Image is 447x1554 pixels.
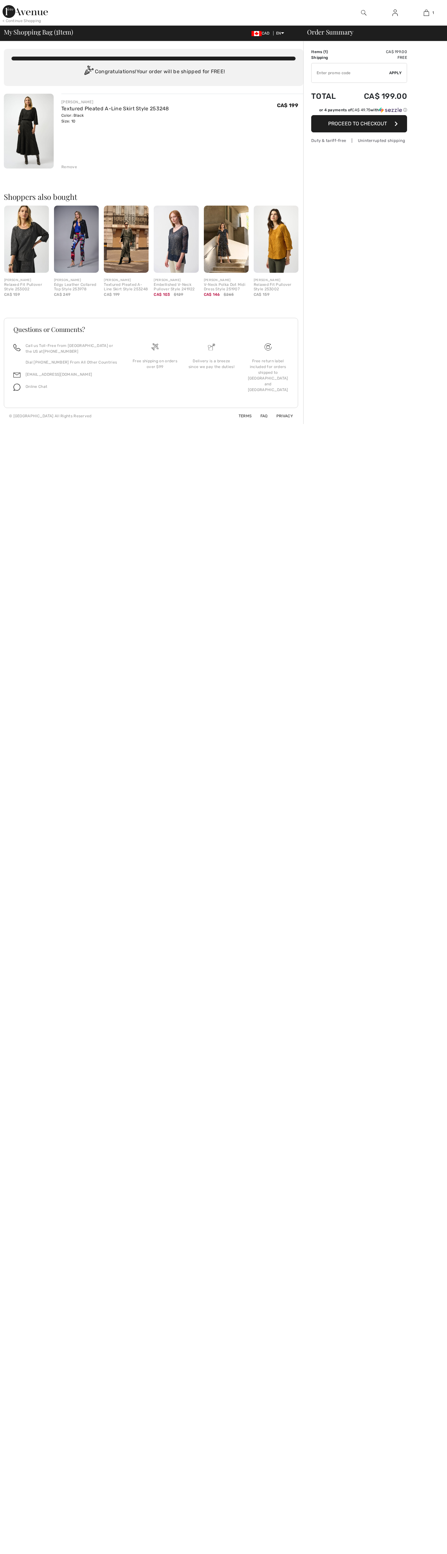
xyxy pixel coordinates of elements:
[189,358,235,370] div: Delivery is a breeze since we pay the duties!
[104,206,149,273] img: Textured Pleated A-Line Skirt Style 253248
[299,29,443,35] div: Order Summary
[151,343,158,350] img: Free shipping on orders over $99
[224,292,234,297] span: $265
[204,278,249,283] div: [PERSON_NAME]
[61,113,169,124] div: Color: Black Size: 10
[346,85,407,107] td: CA$ 199.00
[154,278,198,283] div: [PERSON_NAME]
[54,278,99,283] div: [PERSON_NAME]
[61,164,77,170] div: Remove
[392,9,398,17] img: My Info
[276,31,284,35] span: EN
[13,326,289,333] h3: Questions or Comments?
[4,193,303,200] h2: Shoppers also bought
[26,359,119,365] p: Dial [PHONE_NUMBER] From All Other Countries
[325,50,327,54] span: 1
[346,55,407,60] td: Free
[254,292,269,297] span: CA$ 159
[311,55,346,60] td: Shipping
[319,107,407,113] div: or 4 payments of with
[424,9,429,17] img: My Bag
[154,292,170,297] span: CA$ 103
[82,66,95,78] img: Congratulation2.svg
[208,343,215,350] img: Delivery is a breeze since we pay the duties!
[61,106,169,112] a: Textured Pleated A-Line Skirt Style 253248
[346,49,407,55] td: CA$ 199.00
[56,27,58,35] span: 1
[104,292,119,297] span: CA$ 199
[254,206,298,273] img: Relaxed Fit Pullover Style 253002
[411,9,442,17] a: 1
[277,102,298,108] span: CA$ 199
[13,372,20,379] img: email
[9,413,92,419] div: © [GEOGRAPHIC_DATA] All Rights Reserved
[352,108,370,112] span: CA$ 49.75
[389,70,402,76] span: Apply
[231,414,252,418] a: Terms
[361,9,366,17] img: search the website
[311,85,346,107] td: Total
[254,283,298,292] div: Relaxed Fit Pullover Style 253002
[3,18,41,24] div: < Continue Shopping
[245,358,291,393] div: Free return label included for orders shipped to [GEOGRAPHIC_DATA] and [GEOGRAPHIC_DATA]
[54,283,99,292] div: Edgy Leather Collared Top Style 253978
[311,115,407,132] button: Proceed to Checkout
[4,206,49,273] img: Relaxed Fit Pullover Style 253002
[54,206,99,273] img: Edgy Leather Collared Top Style 253978
[204,206,249,273] img: V-Neck Polka Dot Midi Dress Style 251907
[253,414,268,418] a: FAQ
[204,283,249,292] div: V-Neck Polka Dot Midi Dress Style 251907
[204,292,220,297] span: CA$ 146
[13,344,20,351] img: call
[4,278,49,283] div: [PERSON_NAME]
[12,66,296,78] div: Congratulations! Your order will be shipped for FREE!
[154,283,198,292] div: Embellished V-Neck Pullover Style 241922
[26,372,92,377] a: [EMAIL_ADDRESS][DOMAIN_NAME]
[4,29,73,35] span: My Shopping Bag ( Item)
[269,414,293,418] a: Privacy
[26,384,47,389] span: Online Chat
[3,5,48,18] img: 1ère Avenue
[387,9,403,17] a: Sign In
[251,31,272,35] span: CAD
[132,358,178,370] div: Free shipping on orders over $99
[432,10,434,16] span: 1
[311,49,346,55] td: Items ( )
[328,121,387,127] span: Proceed to Checkout
[26,343,119,354] p: Call us Toll-Free from [GEOGRAPHIC_DATA] or the US at
[43,349,78,354] a: [PHONE_NUMBER]
[4,283,49,292] div: Relaxed Fit Pullover Style 253002
[251,31,262,36] img: Canadian Dollar
[104,278,149,283] div: [PERSON_NAME]
[54,292,70,297] span: CA$ 249
[61,99,169,105] div: [PERSON_NAME]
[254,278,298,283] div: [PERSON_NAME]
[311,137,407,144] div: Duty & tariff-free | Uninterrupted shipping
[104,283,149,292] div: Textured Pleated A-Line Skirt Style 253248
[13,384,20,391] img: chat
[379,107,402,113] img: Sezzle
[154,206,198,273] img: Embellished V-Neck Pullover Style 241922
[265,343,272,350] img: Free shipping on orders over $99
[312,63,389,82] input: Promo code
[311,107,407,115] div: or 4 payments ofCA$ 49.75withSezzle Click to learn more about Sezzle
[174,292,183,297] span: $129
[4,94,54,169] img: Textured Pleated A-Line Skirt Style 253248
[4,292,20,297] span: CA$ 159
